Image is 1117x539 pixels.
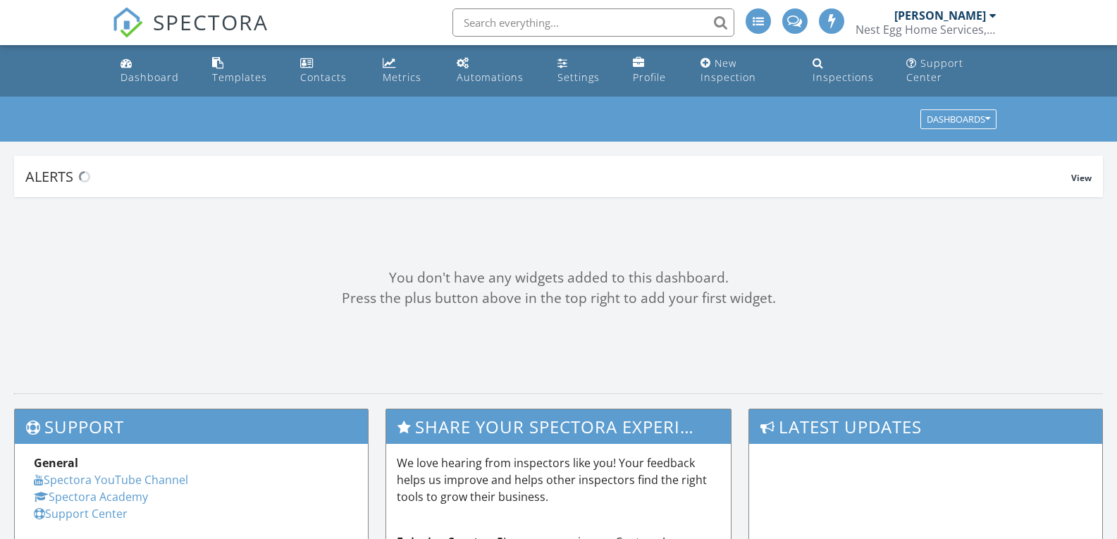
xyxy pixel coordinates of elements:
[34,489,148,504] a: Spectora Academy
[153,7,269,37] span: SPECTORA
[377,51,440,91] a: Metrics
[552,51,616,91] a: Settings
[927,115,990,125] div: Dashboards
[920,110,996,130] button: Dashboards
[807,51,889,91] a: Inspections
[34,455,78,471] strong: General
[633,70,666,84] div: Profile
[115,51,195,91] a: Dashboard
[749,409,1102,444] h3: Latest Updates
[14,268,1103,288] div: You don't have any widgets added to this dashboard.
[701,56,756,84] div: New Inspection
[906,56,963,84] div: Support Center
[206,51,284,91] a: Templates
[452,8,734,37] input: Search everything...
[397,454,720,505] p: We love hearing from inspectors like you! Your feedback helps us improve and helps other inspecto...
[557,70,600,84] div: Settings
[813,70,874,84] div: Inspections
[14,288,1103,309] div: Press the plus button above in the top right to add your first widget.
[1071,172,1092,184] span: View
[901,51,1003,91] a: Support Center
[295,51,365,91] a: Contacts
[451,51,541,91] a: Automations (Advanced)
[627,51,684,91] a: Company Profile
[121,70,179,84] div: Dashboard
[457,70,524,84] div: Automations
[112,19,269,49] a: SPECTORA
[856,23,996,37] div: Nest Egg Home Services, LLC
[695,51,796,91] a: New Inspection
[112,7,143,38] img: The Best Home Inspection Software - Spectora
[34,506,128,521] a: Support Center
[34,472,188,488] a: Spectora YouTube Channel
[383,70,421,84] div: Metrics
[212,70,267,84] div: Templates
[894,8,986,23] div: [PERSON_NAME]
[25,167,1071,186] div: Alerts
[386,409,731,444] h3: Share Your Spectora Experience
[300,70,347,84] div: Contacts
[15,409,368,444] h3: Support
